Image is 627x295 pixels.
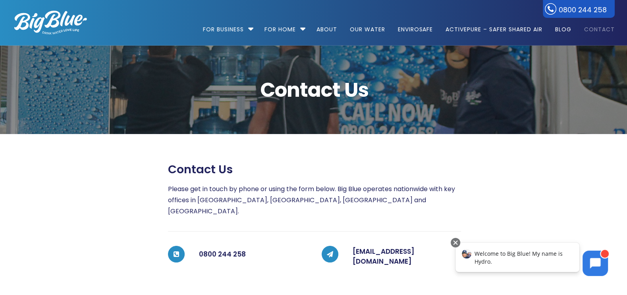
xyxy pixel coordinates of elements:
[14,80,615,100] span: Contact Us
[353,247,415,266] a: [EMAIL_ADDRESS][DOMAIN_NAME]
[168,184,461,217] p: Please get in touch by phone or using the form below. Big Blue operates nationwide with key offic...
[199,247,307,262] h5: 0800 244 258
[447,236,616,284] iframe: Chatbot
[168,163,233,176] span: Contact us
[14,11,87,34] img: logo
